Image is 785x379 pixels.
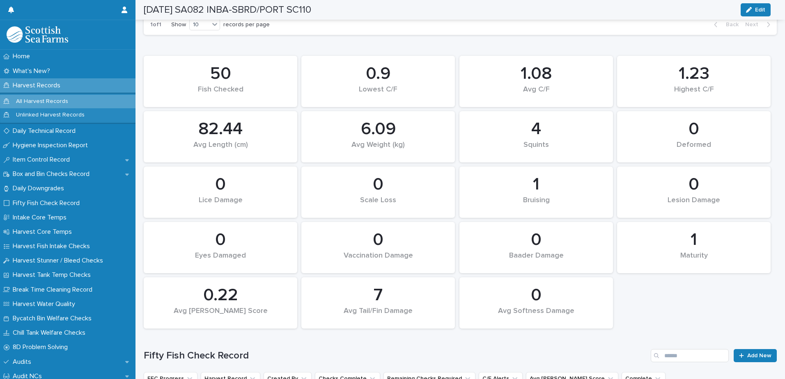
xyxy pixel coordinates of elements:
[473,285,599,306] div: 0
[473,174,599,195] div: 1
[9,98,75,105] p: All Harvest Records
[631,64,757,84] div: 1.23
[9,156,76,164] p: Item Control Record
[158,85,283,103] div: Fish Checked
[7,26,68,43] img: mMrefqRFQpe26GRNOUkG
[9,343,74,351] p: 8D Problem Solving
[223,21,270,28] p: records per page
[473,85,599,103] div: Avg C/F
[158,285,283,306] div: 0.22
[9,214,73,221] p: Intake Core Temps
[473,307,599,324] div: Avg Softness Damage
[473,119,599,139] div: 4
[144,4,311,16] h2: [DATE] SA082 INBA-SBRD/PORT SC110
[315,119,441,139] div: 6.09
[158,141,283,158] div: Avg Length (cm)
[9,257,110,265] p: Harvest Stunner / Bleed Checks
[9,358,38,366] p: Audits
[315,64,441,84] div: 0.9
[9,170,96,178] p: Box and Bin Checks Record
[631,85,757,103] div: Highest C/F
[9,112,91,119] p: Unlinked Harvest Records
[734,349,777,362] a: Add New
[473,196,599,213] div: Bruising
[721,22,739,27] span: Back
[158,119,283,139] div: 82.44
[158,174,283,195] div: 0
[9,127,82,135] p: Daily Technical Record
[741,3,771,16] button: Edit
[315,141,441,158] div: Avg Weight (kg)
[315,230,441,250] div: 0
[745,22,763,27] span: Next
[158,230,283,250] div: 0
[144,350,647,362] h1: Fifty Fish Check Record
[473,141,599,158] div: Squints
[631,196,757,213] div: Lesion Damage
[158,196,283,213] div: Lice Damage
[9,142,94,149] p: Hygiene Inspection Report
[9,82,67,89] p: Harvest Records
[315,251,441,269] div: Vaccination Damage
[9,271,97,279] p: Harvest Tank Temp Checks
[315,307,441,324] div: Avg Tail/Fin Damage
[158,307,283,324] div: Avg [PERSON_NAME] Score
[190,21,209,29] div: 10
[651,349,729,362] input: Search
[9,67,57,75] p: What's New?
[9,228,78,236] p: Harvest Core Temps
[631,141,757,158] div: Deformed
[9,185,71,192] p: Daily Downgrades
[9,300,82,308] p: Harvest Water Quality
[9,286,99,294] p: Break Time Cleaning Record
[631,174,757,195] div: 0
[315,174,441,195] div: 0
[747,353,771,358] span: Add New
[742,21,777,28] button: Next
[473,251,599,269] div: Baader Damage
[9,199,86,207] p: Fifty Fish Check Record
[473,64,599,84] div: 1.08
[9,242,96,250] p: Harvest Fish Intake Checks
[9,329,92,337] p: Chill Tank Welfare Checks
[315,285,441,306] div: 7
[9,315,98,322] p: Bycatch Bin Welfare Checks
[315,85,441,103] div: Lowest C/F
[631,251,757,269] div: Maturity
[158,64,283,84] div: 50
[158,251,283,269] div: Eyes Damaged
[144,15,168,35] p: 1 of 1
[631,230,757,250] div: 1
[473,230,599,250] div: 0
[171,21,186,28] p: Show
[707,21,742,28] button: Back
[755,7,765,13] span: Edit
[315,196,441,213] div: Scale Loss
[631,119,757,139] div: 0
[9,53,37,60] p: Home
